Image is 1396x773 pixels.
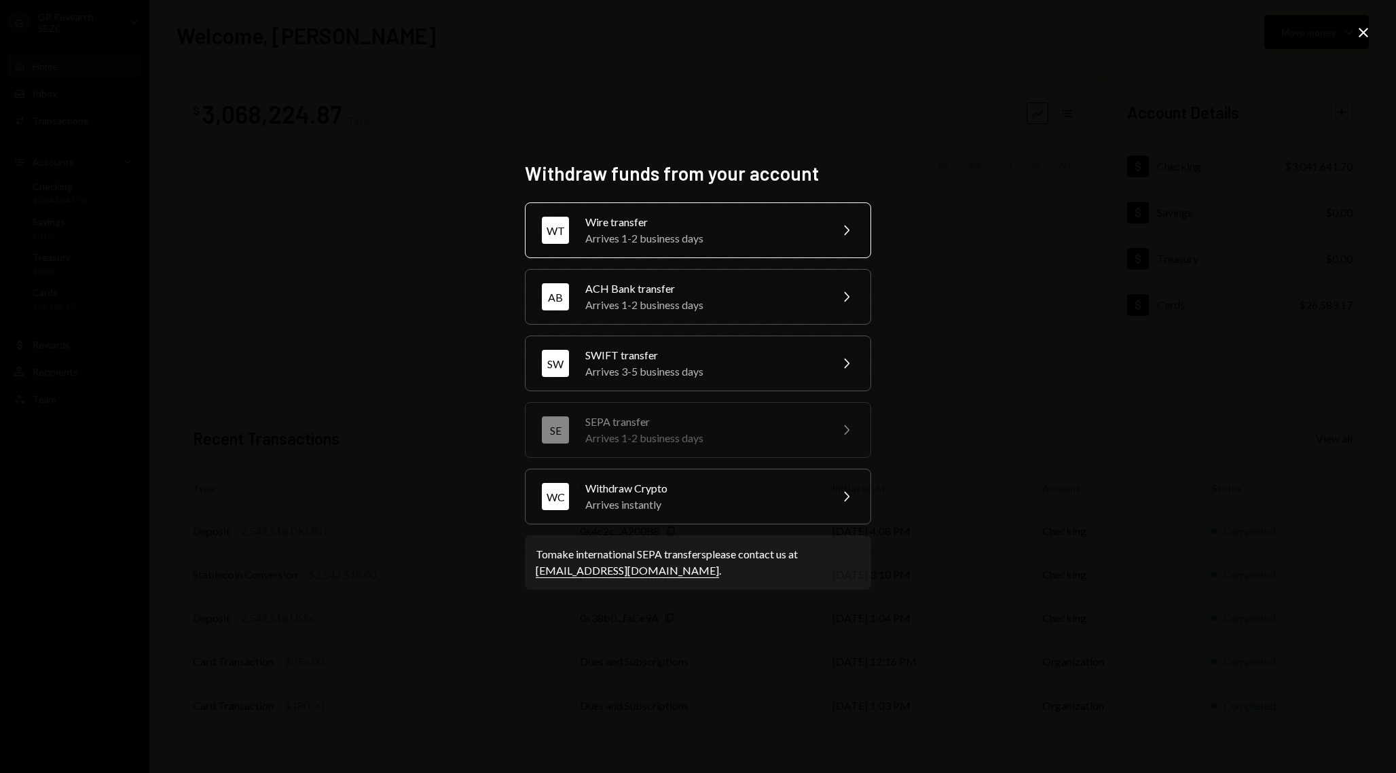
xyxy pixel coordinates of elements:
[585,497,822,513] div: Arrives instantly
[585,347,822,363] div: SWIFT transfer
[536,546,860,579] div: To make international SEPA transfers please contact us at .
[585,214,822,230] div: Wire transfer
[542,217,569,244] div: WT
[542,483,569,510] div: WC
[585,430,822,446] div: Arrives 1-2 business days
[585,414,822,430] div: SEPA transfer
[585,230,822,247] div: Arrives 1-2 business days
[585,480,822,497] div: Withdraw Crypto
[585,281,822,297] div: ACH Bank transfer
[542,283,569,310] div: AB
[525,269,871,325] button: ABACH Bank transferArrives 1-2 business days
[585,363,822,380] div: Arrives 3-5 business days
[542,416,569,444] div: SE
[525,202,871,258] button: WTWire transferArrives 1-2 business days
[525,402,871,458] button: SESEPA transferArrives 1-2 business days
[525,160,871,187] h2: Withdraw funds from your account
[536,564,719,578] a: [EMAIL_ADDRESS][DOMAIN_NAME]
[542,350,569,377] div: SW
[585,297,822,313] div: Arrives 1-2 business days
[525,336,871,391] button: SWSWIFT transferArrives 3-5 business days
[525,469,871,524] button: WCWithdraw CryptoArrives instantly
